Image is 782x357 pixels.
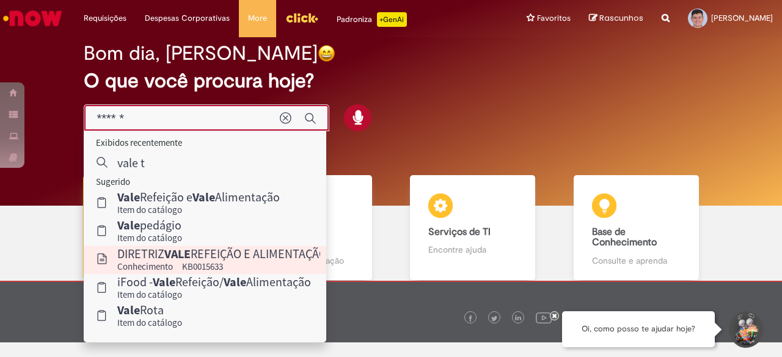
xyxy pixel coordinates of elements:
[84,43,318,64] h2: Bom dia, [PERSON_NAME]
[515,315,521,322] img: logo_footer_linkedin.png
[428,226,491,238] b: Serviços de TI
[64,175,228,281] a: Tirar dúvidas Tirar dúvidas com Lupi Assist e Gen Ai
[467,316,473,322] img: logo_footer_facebook.png
[491,316,497,322] img: logo_footer_twitter.png
[555,175,718,281] a: Base de Conhecimento Consulte e aprenda
[391,175,555,281] a: Serviços de TI Encontre ajuda
[536,309,552,325] img: logo_footer_youtube.png
[337,12,407,27] div: Padroniza
[592,254,681,267] p: Consulte e aprenda
[599,12,643,24] span: Rascunhos
[84,70,698,92] h2: O que você procura hoje?
[589,13,643,24] a: Rascunhos
[285,9,318,27] img: click_logo_yellow_360x200.png
[711,13,773,23] span: [PERSON_NAME]
[377,12,407,27] p: +GenAi
[84,12,126,24] span: Requisições
[1,6,64,31] img: ServiceNow
[562,311,715,347] div: Oi, como posso te ajudar hoje?
[318,45,335,62] img: happy-face.png
[727,311,764,348] button: Iniciar Conversa de Suporte
[537,12,571,24] span: Favoritos
[145,12,230,24] span: Despesas Corporativas
[428,243,517,256] p: Encontre ajuda
[248,12,267,24] span: More
[592,226,657,249] b: Base de Conhecimento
